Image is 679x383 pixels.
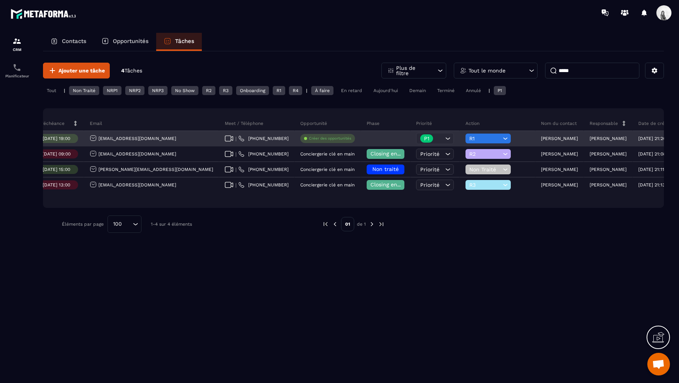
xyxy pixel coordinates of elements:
[541,167,578,172] p: [PERSON_NAME]
[462,86,485,95] div: Annulé
[370,182,413,188] span: Closing en cours
[433,86,458,95] div: Terminé
[311,86,333,95] div: À faire
[469,166,501,172] span: Non Traité
[12,37,22,46] img: formation
[238,166,289,172] a: [PHONE_NUMBER]
[235,136,237,142] span: |
[94,33,156,51] a: Opportunités
[469,68,505,73] p: Tout le monde
[235,182,237,188] span: |
[489,88,490,93] p: |
[541,136,578,141] p: [PERSON_NAME]
[406,86,430,95] div: Demain
[2,31,32,57] a: formationformationCRM
[590,136,627,141] p: [PERSON_NAME]
[12,63,22,72] img: scheduler
[125,86,144,95] div: NRP2
[273,86,285,95] div: R1
[2,57,32,84] a: schedulerschedulerPlanificateur
[289,86,302,95] div: R4
[465,120,479,126] p: Action
[62,221,104,227] p: Éléments par page
[638,136,666,141] p: [DATE] 21:26
[202,86,215,95] div: R2
[357,221,366,227] p: de 1
[306,88,307,93] p: |
[108,215,141,233] div: Search for option
[2,48,32,52] p: CRM
[420,166,439,172] span: Priorité
[300,120,327,126] p: Opportunité
[111,220,124,228] span: 100
[322,221,329,228] img: prev
[238,151,289,157] a: [PHONE_NUMBER]
[43,136,70,141] p: [DATE] 19:00
[541,120,577,126] p: Nom du contact
[124,68,142,74] span: Tâches
[370,151,413,157] span: Closing en cours
[590,167,627,172] p: [PERSON_NAME]
[378,221,385,228] img: next
[590,151,627,157] p: [PERSON_NAME]
[225,120,263,126] p: Meet / Téléphone
[420,151,439,157] span: Priorité
[541,151,578,157] p: [PERSON_NAME]
[238,182,289,188] a: [PHONE_NUMBER]
[647,353,670,375] div: Ouvrir le chat
[64,88,65,93] p: |
[148,86,167,95] div: NRP3
[590,120,618,126] p: Responsable
[171,86,198,95] div: No Show
[638,182,665,188] p: [DATE] 21:13
[396,65,429,76] p: Plus de filtre
[124,220,131,228] input: Search for option
[175,38,194,45] p: Tâches
[238,135,289,142] a: [PHONE_NUMBER]
[27,120,65,126] p: Date d’échéance
[341,217,354,231] p: 01
[113,38,149,45] p: Opportunités
[367,120,379,126] p: Phase
[469,151,501,157] span: R2
[219,86,232,95] div: R3
[103,86,121,95] div: NRP1
[300,167,355,172] p: Conciergerie clé en main
[420,182,439,188] span: Priorité
[469,182,501,188] span: R3
[43,63,110,78] button: Ajouter une tâche
[494,86,506,95] div: P1
[62,38,86,45] p: Contacts
[369,221,375,228] img: next
[332,221,338,228] img: prev
[541,182,578,188] p: [PERSON_NAME]
[2,74,32,78] p: Planificateur
[300,182,355,188] p: Conciergerie clé en main
[309,136,351,141] p: Créer des opportunités
[638,151,666,157] p: [DATE] 21:08
[121,67,142,74] p: 4
[372,166,399,172] span: Non traité
[590,182,627,188] p: [PERSON_NAME]
[370,86,402,95] div: Aujourd'hui
[156,33,202,51] a: Tâches
[43,86,60,95] div: Tout
[416,120,432,126] p: Priorité
[638,167,664,172] p: [DATE] 21:11
[151,221,192,227] p: 1-4 sur 4 éléments
[90,120,102,126] p: Email
[43,182,70,188] p: [DATE] 13:00
[424,136,429,141] p: P1
[235,151,237,157] span: |
[469,135,501,142] span: R1
[235,167,237,172] span: |
[638,120,676,126] p: Date de création
[43,33,94,51] a: Contacts
[69,86,99,95] div: Non Traité
[11,7,78,21] img: logo
[43,167,70,172] p: [DATE] 15:00
[236,86,269,95] div: Onboarding
[42,151,71,157] p: [DATE] 09:00
[300,151,355,157] p: Conciergerie clé en main
[58,67,105,74] span: Ajouter une tâche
